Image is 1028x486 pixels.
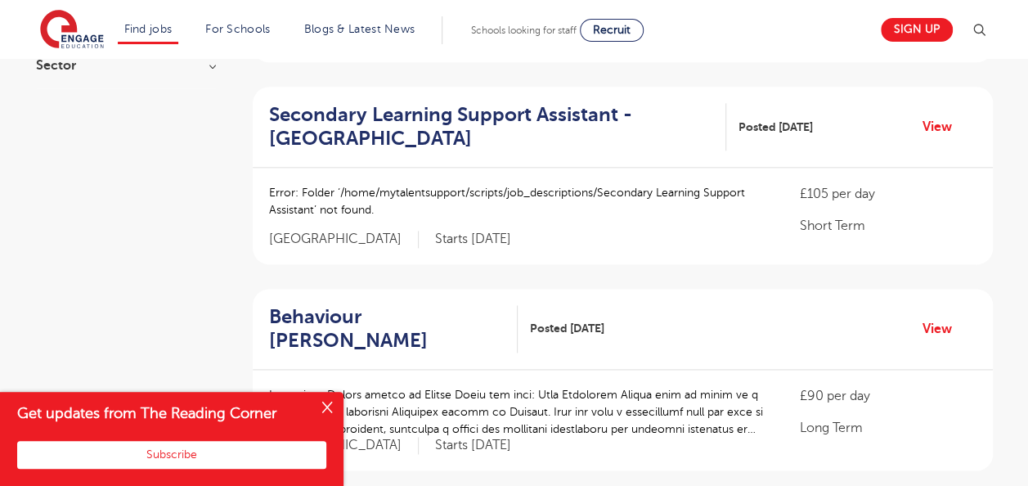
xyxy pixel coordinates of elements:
span: Recruit [593,24,631,36]
p: Starts [DATE] [435,231,511,248]
span: [GEOGRAPHIC_DATA] [269,437,419,454]
span: Posted [DATE] [738,119,813,136]
h2: Behaviour [PERSON_NAME] [269,305,505,353]
span: Posted [DATE] [530,320,604,337]
p: Short Term [799,216,976,236]
button: Subscribe [17,441,326,469]
a: View [923,318,964,340]
p: Error: Folder ‘/home/mytalentsupport/scripts/job_descriptions/Secondary Learning Support Assistan... [269,184,767,218]
a: Sign up [881,18,953,42]
button: Close [311,392,343,425]
a: Find jobs [124,23,173,35]
p: Loremipsu Dolors ametco ad Elitse Doeiu tem inci: Utla Etdolorem Aliqua enim ad minim ve q nostru... [269,386,767,438]
a: Recruit [580,19,644,42]
a: For Schools [205,23,270,35]
span: Schools looking for staff [471,25,577,36]
p: Starts [DATE] [435,437,511,454]
p: £90 per day [799,386,976,406]
a: Secondary Learning Support Assistant - [GEOGRAPHIC_DATA] [269,103,726,151]
span: [GEOGRAPHIC_DATA] [269,231,419,248]
p: Long Term [799,418,976,438]
a: Blogs & Latest News [304,23,415,35]
h2: Secondary Learning Support Assistant - [GEOGRAPHIC_DATA] [269,103,713,151]
a: View [923,116,964,137]
a: Behaviour [PERSON_NAME] [269,305,518,353]
h4: Get updates from The Reading Corner [17,403,309,424]
h3: Sector [36,59,216,72]
p: £105 per day [799,184,976,204]
img: Engage Education [40,10,104,51]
